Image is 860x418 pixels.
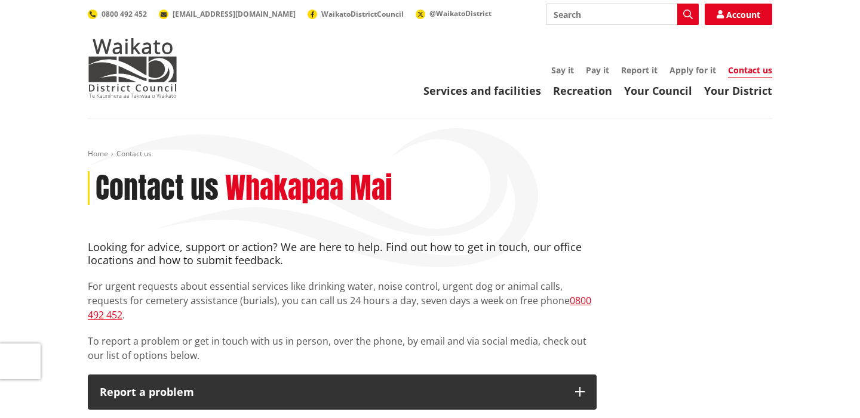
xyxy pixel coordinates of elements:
a: [EMAIL_ADDRESS][DOMAIN_NAME] [159,9,296,19]
a: Apply for it [669,64,716,76]
a: Say it [551,64,574,76]
h1: Contact us [96,171,219,206]
img: Waikato District Council - Te Kaunihera aa Takiwaa o Waikato [88,38,177,98]
a: 0800 492 452 [88,9,147,19]
p: For urgent requests about essential services like drinking water, noise control, urgent dog or an... [88,279,597,322]
h2: Whakapaa Mai [225,171,392,206]
a: Recreation [553,83,612,98]
button: Report a problem [88,374,597,410]
a: WaikatoDistrictCouncil [308,9,404,19]
a: Report it [621,64,658,76]
h4: Looking for advice, support or action? We are here to help. Find out how to get in touch, our off... [88,241,597,267]
span: @WaikatoDistrict [429,8,492,18]
span: Contact us [116,148,152,159]
a: Your District [704,83,772,98]
a: Pay it [586,64,609,76]
p: To report a problem or get in touch with us in person, over the phone, by email and via social me... [88,334,597,363]
input: Search input [546,4,699,25]
p: Report a problem [100,386,563,398]
span: 0800 492 452 [102,9,147,19]
span: [EMAIL_ADDRESS][DOMAIN_NAME] [173,9,296,19]
a: 0800 492 452 [88,294,591,321]
a: Your Council [624,83,692,98]
nav: breadcrumb [88,149,772,159]
a: Contact us [728,64,772,78]
a: Home [88,148,108,159]
a: Account [705,4,772,25]
a: Services and facilities [423,83,541,98]
a: @WaikatoDistrict [416,8,492,18]
span: WaikatoDistrictCouncil [321,9,404,19]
